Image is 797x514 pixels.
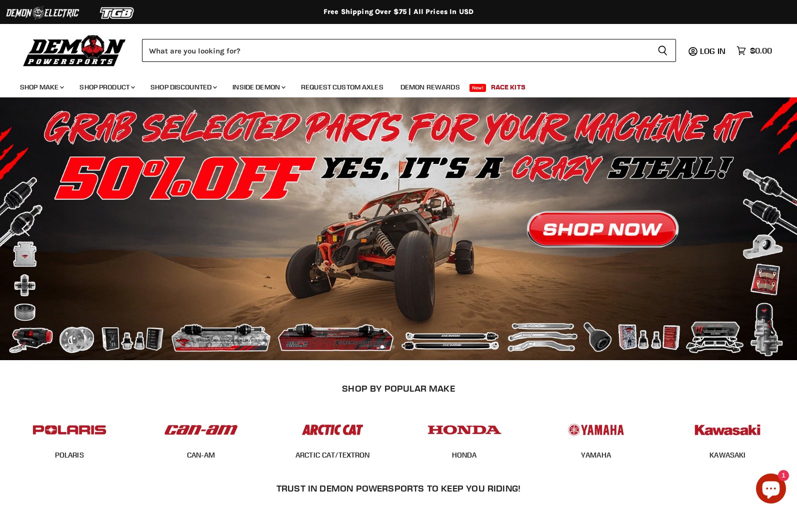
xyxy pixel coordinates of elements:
img: Demon Electric Logo 2 [5,3,80,22]
a: Shop Make [12,77,70,97]
a: Request Custom Axles [293,77,391,97]
h2: SHOP BY POPULAR MAKE [12,383,785,394]
a: KAWASAKI [709,451,745,460]
li: Page dot 4 [413,345,417,349]
span: ARCTIC CAT/TEXTRON [295,451,370,461]
span: Log in [700,46,725,56]
img: TGB Logo 2 [80,3,155,22]
h2: Trust In Demon Powersports To Keep You Riding! [24,483,773,494]
input: Search [142,39,649,62]
img: POPULAR_MAKE_logo_4_4923a504-4bac-4306-a1be-165a52280178.jpg [425,415,503,445]
img: POPULAR_MAKE_logo_2_dba48cf1-af45-46d4-8f73-953a0f002620.jpg [30,415,108,445]
a: Race Kits [483,77,533,97]
img: POPULAR_MAKE_logo_1_adc20308-ab24-48c4-9fac-e3c1a623d575.jpg [162,415,240,445]
a: POLARIS [55,451,84,460]
inbox-online-store-chat: Shopify online store chat [753,474,789,506]
a: CAN-AM [187,451,215,460]
button: Search [649,39,676,62]
a: HONDA [452,451,477,460]
a: Shop Product [72,77,141,97]
span: HONDA [452,451,477,461]
img: Demon Powersports [20,32,129,68]
img: POPULAR_MAKE_logo_3_027535af-6171-4c5e-a9bc-f0eccd05c5d6.jpg [293,415,371,445]
span: CAN-AM [187,451,215,461]
a: Log in [695,46,731,55]
a: $0.00 [731,43,777,58]
a: Inside Demon [225,77,291,97]
span: New! [469,84,486,92]
button: Previous [17,219,37,239]
ul: Main menu [12,73,769,97]
img: POPULAR_MAKE_logo_5_20258e7f-293c-4aac-afa8-159eaa299126.jpg [557,415,635,445]
a: ARCTIC CAT/TEXTRON [295,451,370,460]
a: Demon Rewards [393,77,467,97]
a: YAMAHA [581,451,611,460]
span: $0.00 [750,46,772,55]
li: Page dot 3 [402,345,406,349]
li: Page dot 2 [391,345,395,349]
button: Next [759,219,779,239]
span: KAWASAKI [709,451,745,461]
form: Product [142,39,676,62]
span: POLARIS [55,451,84,461]
img: POPULAR_MAKE_logo_6_76e8c46f-2d1e-4ecc-b320-194822857d41.jpg [688,415,766,445]
li: Page dot 1 [380,345,384,349]
span: YAMAHA [581,451,611,461]
a: Shop Discounted [143,77,223,97]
